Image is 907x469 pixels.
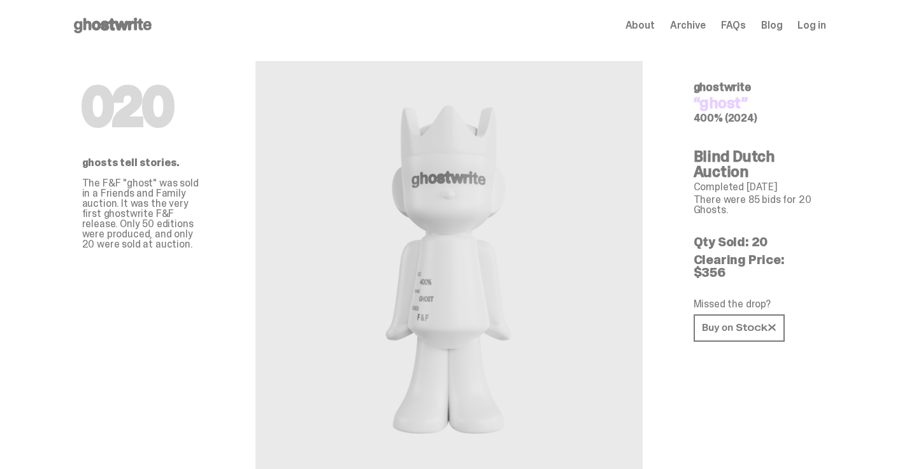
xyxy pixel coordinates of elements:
p: Qty Sold: 20 [694,235,816,248]
p: Clearing Price: $356 [694,253,816,279]
h4: Blind Dutch Auction [694,149,816,179]
p: Missed the drop? [694,299,816,309]
a: About [625,20,655,31]
a: FAQs [721,20,746,31]
p: ghosts tell stories. [82,158,204,168]
p: Completed [DATE] [694,182,816,192]
h4: “ghost” [694,95,816,111]
a: Log in [797,20,825,31]
p: There were 85 bids for 20 Ghosts. [694,195,816,215]
img: ghostwrite&ldquo;ghost&rdquo; [350,92,547,442]
span: ghostwrite [694,80,751,95]
span: 400% (2024) [694,111,757,125]
p: The F&F "ghost" was sold in a Friends and Family auction. It was the very first ghostwrite F&F re... [82,178,204,249]
a: Blog [761,20,782,31]
a: Archive [670,20,706,31]
h1: 020 [82,81,204,132]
